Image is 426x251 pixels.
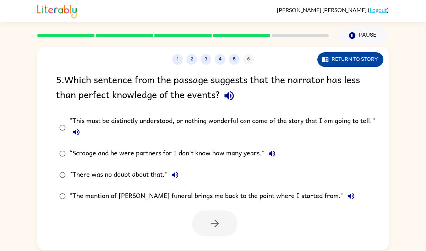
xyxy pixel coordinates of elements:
button: “This must be distinctly understood, or nothing wonderful can come of the story that I am going t... [69,125,83,139]
span: [PERSON_NAME] [PERSON_NAME] [277,6,368,13]
button: “The mention of [PERSON_NAME] funeral brings me back to the point where I started from." [344,189,358,203]
div: “This must be distinctly understood, or nothing wonderful can come of the story that I am going t... [69,116,379,139]
button: Pause [337,27,389,44]
button: Return to story [317,52,383,67]
div: “Scrooge and he were partners for I don't know how many years." [69,146,279,161]
button: “Scrooge and he were partners for I don't know how many years." [265,146,279,161]
button: “There was no doubt about that." [168,168,182,182]
button: 5 [229,54,240,65]
button: 2 [186,54,197,65]
button: 1 [172,54,183,65]
div: ( ) [277,6,389,13]
a: Logout [370,6,387,13]
div: “There was no doubt about that." [69,168,182,182]
button: 3 [201,54,211,65]
div: 5 . Which sentence from the passage suggests that the narrator has less than perfect knowledge of... [56,72,370,105]
img: Literably [37,3,77,18]
button: 4 [215,54,225,65]
div: “The mention of [PERSON_NAME] funeral brings me back to the point where I started from." [69,189,358,203]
